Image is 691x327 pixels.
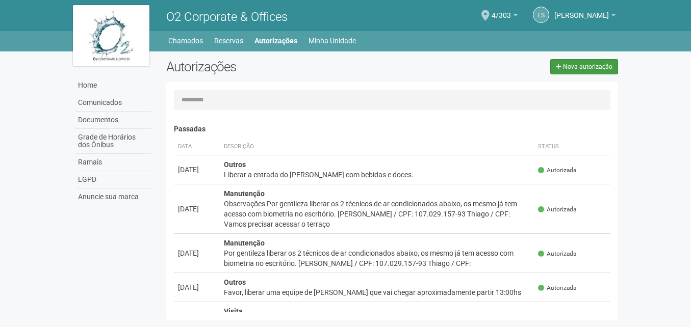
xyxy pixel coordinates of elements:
[75,77,151,94] a: Home
[224,170,530,180] div: Liberar a entrada do [PERSON_NAME] com bebidas e doces.
[309,34,356,48] a: Minha Unidade
[178,204,216,214] div: [DATE]
[224,199,530,229] div: Observações Por gentileza liberar os 2 técnicos de ar condicionados abaixo, os mesmo já tem acess...
[73,5,149,66] img: logo.jpg
[224,278,246,286] strong: Outros
[538,250,576,258] span: Autorizada
[178,282,216,292] div: [DATE]
[554,13,616,21] a: [PERSON_NAME]
[174,139,220,155] th: Data
[214,34,243,48] a: Reservas
[166,59,385,74] h2: Autorizações
[538,166,576,175] span: Autorizada
[224,239,265,247] strong: Manutenção
[168,34,203,48] a: Chamados
[75,112,151,129] a: Documentos
[550,59,618,74] a: Nova autorização
[563,63,612,70] span: Nova autorização
[224,160,246,169] strong: Outros
[75,171,151,188] a: LGPD
[538,284,576,292] span: Autorizada
[220,139,534,155] th: Descrição
[75,94,151,112] a: Comunicados
[224,287,530,297] div: Favor, liberar uma equipe de [PERSON_NAME] que vai chegar aproximadamente partir 13:00hs
[254,34,297,48] a: Autorizações
[75,188,151,205] a: Anuncie sua marca
[538,205,576,214] span: Autorizada
[75,154,151,171] a: Ramais
[534,139,610,155] th: Status
[533,7,549,23] a: LS
[492,2,511,19] span: 4/303
[224,189,265,198] strong: Manutenção
[224,248,530,268] div: Por gentileza liberar os 2 técnicos de ar condicionados abaixo, os mesmo já tem acesso com biomet...
[178,248,216,258] div: [DATE]
[178,165,216,175] div: [DATE]
[492,13,518,21] a: 4/303
[174,125,611,133] h4: Passadas
[166,10,288,24] span: O2 Corporate & Offices
[75,129,151,154] a: Grade de Horários dos Ônibus
[554,2,609,19] span: Leonardo Silva Leao
[224,307,243,315] strong: Visita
